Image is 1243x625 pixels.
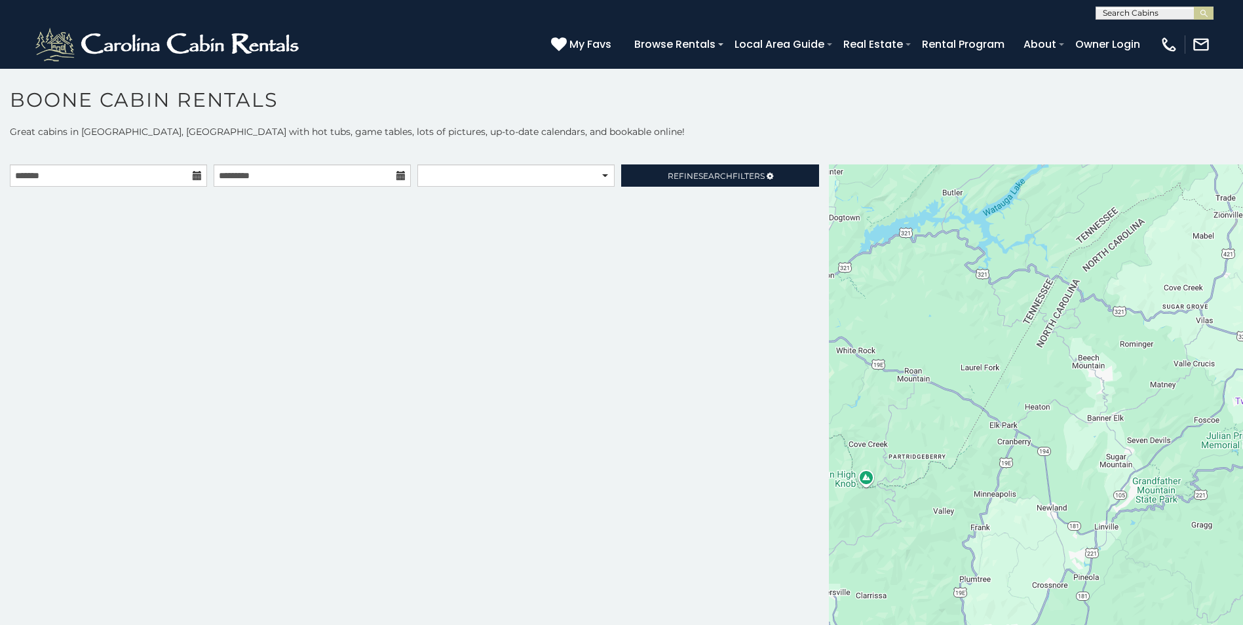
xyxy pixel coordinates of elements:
a: RefineSearchFilters [621,164,818,187]
a: Real Estate [837,33,909,56]
a: About [1017,33,1063,56]
span: My Favs [569,36,611,52]
a: My Favs [551,36,615,53]
img: White-1-2.png [33,25,305,64]
img: phone-regular-white.png [1160,35,1178,54]
a: Owner Login [1069,33,1147,56]
span: Refine Filters [668,171,765,181]
img: mail-regular-white.png [1192,35,1210,54]
span: Search [698,171,733,181]
a: Rental Program [915,33,1011,56]
a: Browse Rentals [628,33,722,56]
a: Local Area Guide [728,33,831,56]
